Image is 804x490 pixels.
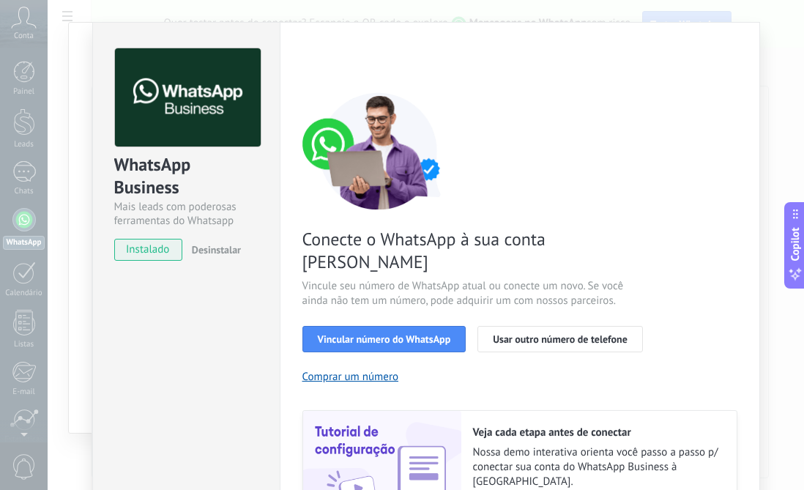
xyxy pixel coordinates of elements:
[115,239,182,261] span: instalado
[477,326,643,352] button: Usar outro número de telefone
[114,153,258,200] div: WhatsApp Business
[302,326,466,352] button: Vincular número do WhatsApp
[302,92,456,209] img: connect number
[473,445,722,489] span: Nossa demo interativa orienta você passo a passo p/ conectar sua conta do WhatsApp Business à [GE...
[302,370,399,384] button: Comprar um número
[788,227,803,261] span: Copilot
[302,228,651,273] span: Conecte o WhatsApp à sua conta [PERSON_NAME]
[186,239,241,261] button: Desinstalar
[115,48,261,147] img: logo_main.png
[493,334,628,344] span: Usar outro número de telefone
[302,279,651,308] span: Vincule seu número de WhatsApp atual ou conecte um novo. Se você ainda não tem um número, pode ad...
[473,426,722,439] h2: Veja cada etapa antes de conectar
[192,243,241,256] span: Desinstalar
[114,200,258,228] div: Mais leads com poderosas ferramentas do Whatsapp
[318,334,451,344] span: Vincular número do WhatsApp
